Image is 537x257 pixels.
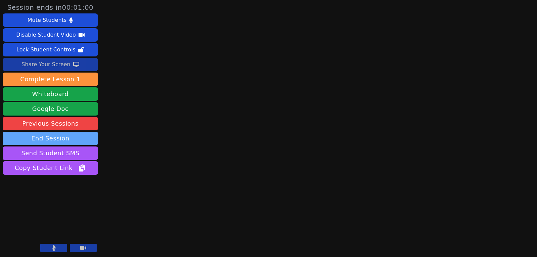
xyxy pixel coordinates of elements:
div: Share Your Screen [21,59,70,70]
button: Complete Lesson 1 [3,73,98,86]
button: Whiteboard [3,87,98,101]
button: Send Student SMS [3,146,98,160]
button: Disable Student Video [3,28,98,42]
a: Previous Sessions [3,117,98,130]
div: Disable Student Video [16,30,76,40]
button: Lock Student Controls [3,43,98,56]
div: Mute Students [28,15,66,26]
button: Copy Student Link [3,161,98,175]
span: Copy Student Link [15,163,86,173]
a: Google Doc [3,102,98,116]
div: Lock Student Controls [16,44,76,55]
time: 00:01:00 [62,3,94,11]
button: Share Your Screen [3,58,98,71]
span: Session ends in [7,3,94,12]
button: End Session [3,132,98,145]
button: Mute Students [3,13,98,27]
